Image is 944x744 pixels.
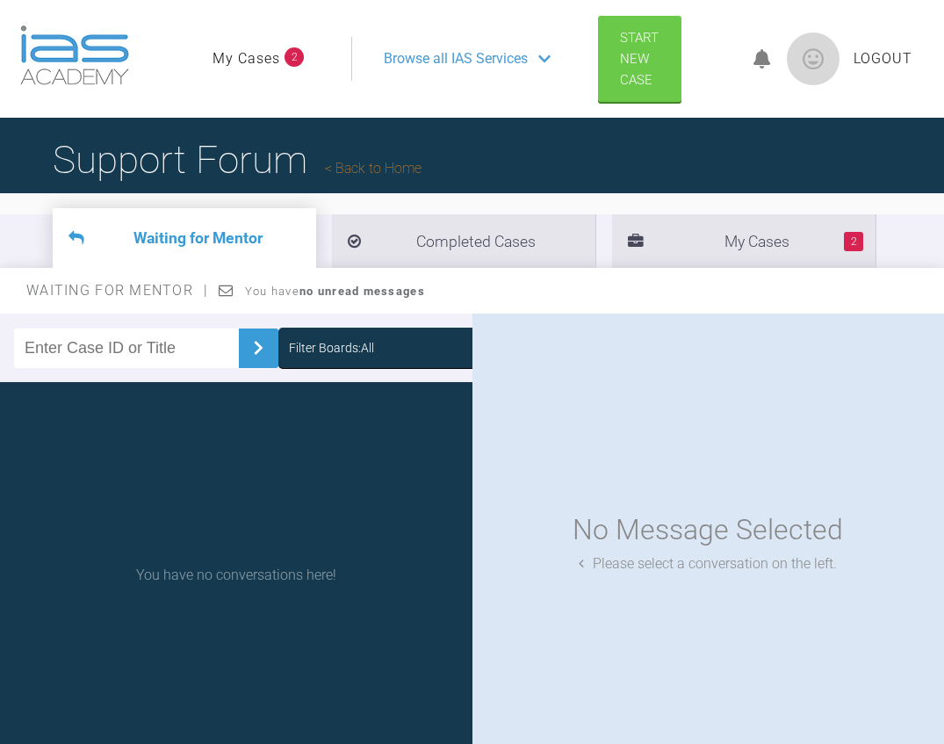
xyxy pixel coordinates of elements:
img: logo-light.3e3ef733.png [20,25,129,85]
li: My Cases [612,214,876,268]
img: profile.png [787,33,840,85]
li: Waiting for Mentor [53,208,316,268]
strong: no unread messages [299,285,425,298]
span: Browse all IAS Services [384,47,528,70]
span: 2 [285,47,304,67]
span: Waiting for Mentor [26,282,208,299]
a: Back to Home [325,160,422,177]
a: Start New Case [598,16,681,102]
span: 2 [844,232,863,251]
div: Please select a conversation on the left. [579,553,837,575]
img: chevronRight.28bd32b0.svg [244,334,272,362]
a: Logout [854,47,912,70]
span: You have [245,285,425,298]
div: No Message Selected [573,508,843,553]
span: Start New Case [620,30,659,88]
input: Enter Case ID or Title [14,329,239,368]
h1: Support Forum [53,129,422,191]
li: Completed Cases [332,214,595,268]
a: My Cases [213,47,280,70]
div: Filter Boards: All [289,338,374,358]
